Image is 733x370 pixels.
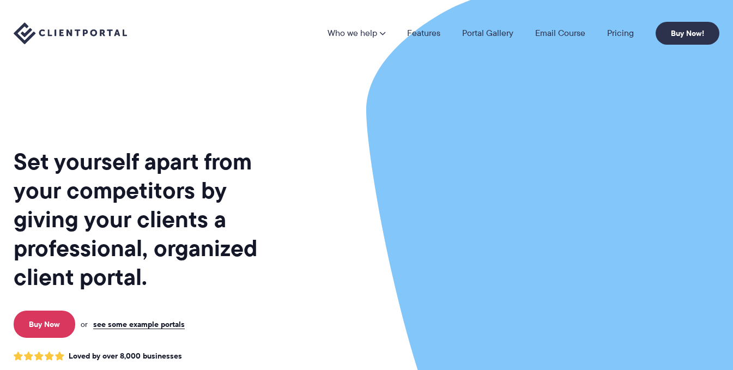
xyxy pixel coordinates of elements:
[328,29,385,38] a: Who we help
[14,147,296,292] h1: Set yourself apart from your competitors by giving your clients a professional, organized client ...
[14,311,75,338] a: Buy Now
[462,29,513,38] a: Portal Gallery
[535,29,585,38] a: Email Course
[407,29,440,38] a: Features
[607,29,634,38] a: Pricing
[656,22,719,45] a: Buy Now!
[81,319,88,329] span: or
[69,351,182,361] span: Loved by over 8,000 businesses
[93,319,185,329] a: see some example portals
